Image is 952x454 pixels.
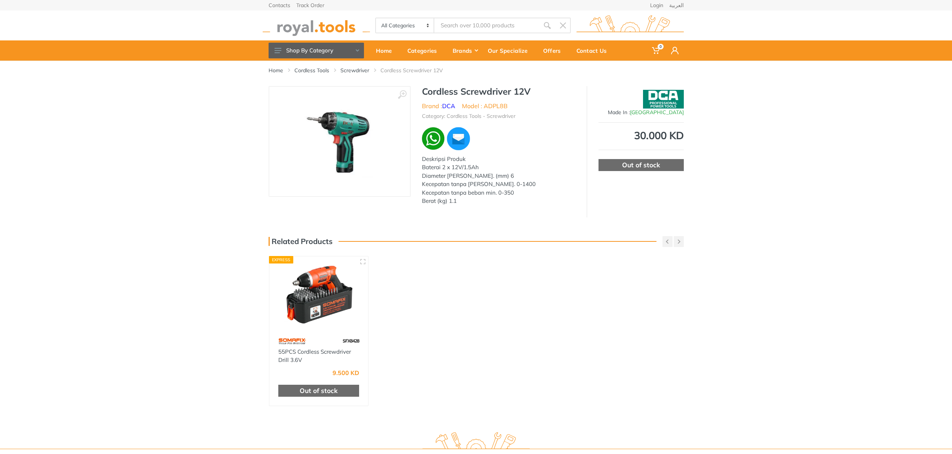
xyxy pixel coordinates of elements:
[296,3,324,8] a: Track Order
[599,159,684,171] div: Out of stock
[571,43,617,58] div: Contact Us
[630,109,684,116] span: [GEOGRAPHIC_DATA]
[333,370,359,376] div: 9.500 KD
[669,3,684,8] a: العربية
[402,40,447,61] a: Categories
[422,127,445,150] img: wa.webp
[599,109,684,116] div: Made In :
[278,335,306,348] img: 60.webp
[422,432,530,453] img: royal.tools Logo
[462,101,508,110] li: Model : ADPL8B
[371,40,402,61] a: Home
[343,338,359,344] span: SFX8428
[446,126,471,151] img: ma.webp
[538,40,571,61] a: Offers
[483,40,538,61] a: Our Specialize
[402,43,447,58] div: Categories
[278,385,359,397] div: Out of stock
[263,15,370,36] img: royal.tools Logo
[571,40,617,61] a: Contact Us
[447,43,483,58] div: Brands
[422,86,575,97] h1: Cordless Screwdriver 12V
[293,94,387,189] img: Royal Tools - Cordless Screwdriver 12V
[269,3,290,8] a: Contacts
[650,3,663,8] a: Login
[643,90,684,109] img: DCA
[599,130,684,141] div: 30.000 KD
[538,43,571,58] div: Offers
[340,67,369,74] a: Screwdriver
[269,67,684,74] nav: breadcrumb
[422,155,575,205] div: Deskripsi Produk Baterai 2 x 12V/1.5Ah Diameter [PERSON_NAME]. (mm) 6 Kecepatan tanpa [PERSON_NAM...
[658,44,664,49] span: 0
[294,67,329,74] a: Cordless Tools
[269,256,294,263] div: Express
[576,15,684,36] img: royal.tools Logo
[647,40,666,61] a: 0
[442,102,455,110] a: DCA
[380,67,454,74] li: Cordless Screwdriver 12V
[269,237,333,246] h3: Related Products
[269,43,364,58] button: Shop By Category
[278,348,351,364] a: 55PCS Cordless Screwdriver Drill 3.6V
[422,112,515,120] li: Category: Cordless Tools - Screwdriver
[483,43,538,58] div: Our Specialize
[276,263,362,327] img: Royal Tools - 55PCS Cordless Screwdriver Drill 3.6V
[371,43,402,58] div: Home
[434,18,539,33] input: Site search
[422,101,455,110] li: Brand :
[376,18,435,33] select: Category
[269,67,283,74] a: Home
